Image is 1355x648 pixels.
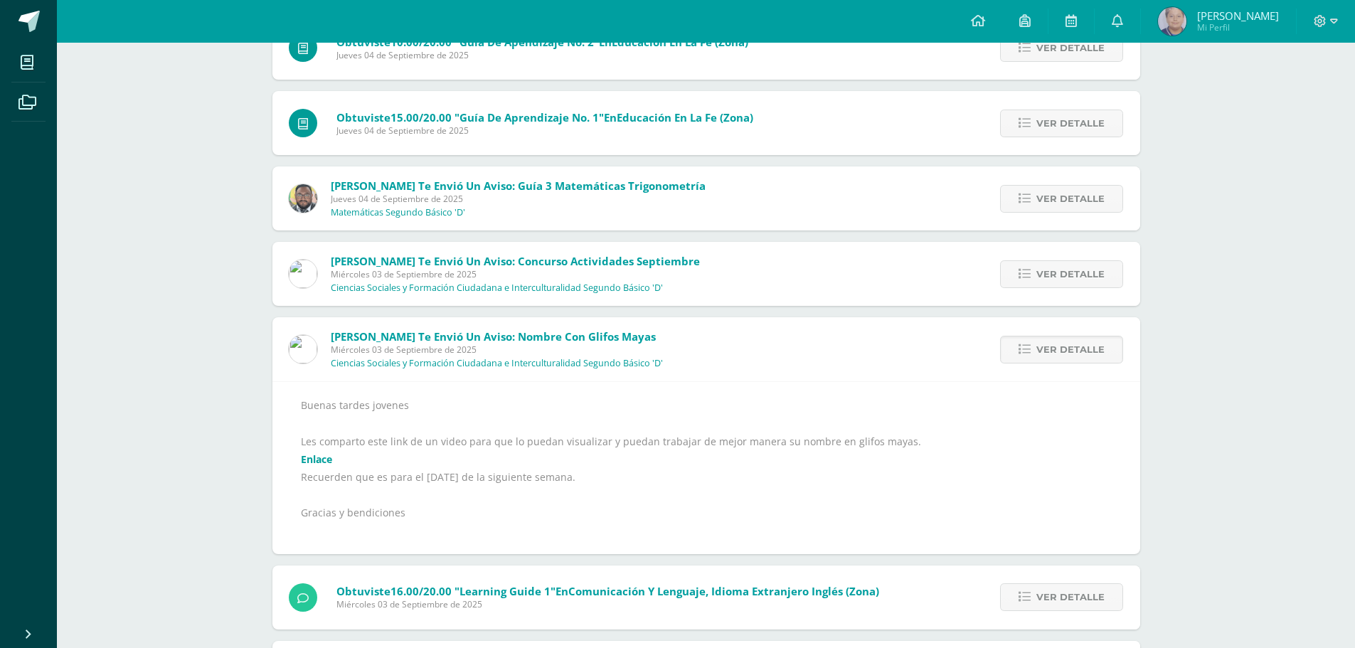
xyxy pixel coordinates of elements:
span: Jueves 04 de Septiembre de 2025 [331,193,706,205]
a: Enlace [301,452,332,466]
div: Buenas tardes jovenes Les comparto este link de un video para que lo puedan visualizar y puedan t... [301,396,1112,540]
span: Miércoles 03 de Septiembre de 2025 [331,268,700,280]
span: Obtuviste en [336,584,879,598]
span: 15.00/20.00 [390,110,452,124]
span: 16.00/20.00 [390,584,452,598]
span: Miércoles 03 de Septiembre de 2025 [331,344,663,356]
p: Ciencias Sociales y Formación Ciudadana e Interculturalidad Segundo Básico 'D' [331,282,663,294]
span: Ver detalle [1036,584,1105,610]
span: "Guía de aprendizaje No. 1" [455,110,604,124]
span: "Learning Guide 1" [455,584,556,598]
span: Ver detalle [1036,261,1105,287]
span: Obtuviste en [336,110,753,124]
span: Ver detalle [1036,35,1105,61]
img: 6dfd641176813817be49ede9ad67d1c4.png [289,260,317,288]
span: [PERSON_NAME] te envió un aviso: Nombre con glifos mayas [331,329,656,344]
span: Ver detalle [1036,110,1105,137]
img: 6dfd641176813817be49ede9ad67d1c4.png [289,335,317,363]
span: Ver detalle [1036,186,1105,212]
p: Ciencias Sociales y Formación Ciudadana e Interculturalidad Segundo Básico 'D' [331,358,663,369]
span: [PERSON_NAME] [1197,9,1279,23]
span: [PERSON_NAME] te envió un aviso: Concurso actividades septiembre [331,254,700,268]
img: dc6003b076ad24c815c82d97044bbbeb.png [1158,7,1186,36]
span: Miércoles 03 de Septiembre de 2025 [336,598,879,610]
span: Ver detalle [1036,336,1105,363]
span: [PERSON_NAME] te envió un aviso: Guía 3 matemáticas Trigonometría [331,179,706,193]
p: Matemáticas Segundo Básico 'D' [331,207,465,218]
span: Mi Perfil [1197,21,1279,33]
img: 712781701cd376c1a616437b5c60ae46.png [289,184,317,213]
span: Jueves 04 de Septiembre de 2025 [336,49,748,61]
span: Jueves 04 de Septiembre de 2025 [336,124,753,137]
span: Comunicación y Lenguaje, Idioma Extranjero Inglés (Zona) [568,584,879,598]
span: Educación en la Fe (Zona) [617,110,753,124]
